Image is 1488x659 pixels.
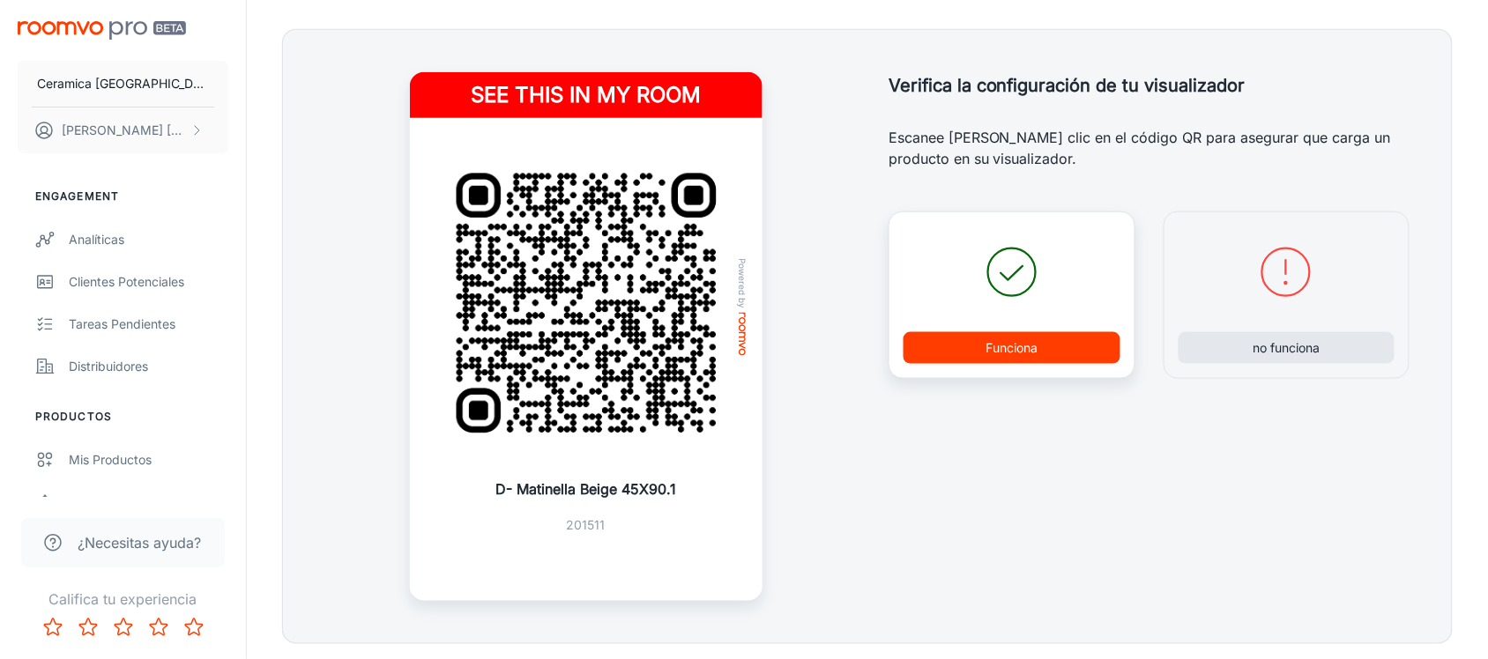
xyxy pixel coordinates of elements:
[35,610,71,645] button: Rate 1 star
[18,21,186,40] img: Roomvo PRO Beta
[69,230,228,249] div: Analíticas
[18,61,228,107] button: Ceramica [GEOGRAPHIC_DATA]
[495,515,676,535] p: 201511
[69,357,228,376] div: Distribuidores
[69,272,228,292] div: Clientes potenciales
[889,72,1410,99] h5: Verifica la configuración de tu visualizador
[18,107,228,153] button: [PERSON_NAME] [PERSON_NAME]
[78,532,201,553] span: ¿Necesitas ayuda?
[37,74,209,93] p: Ceramica [GEOGRAPHIC_DATA]
[106,610,141,645] button: Rate 3 star
[62,121,186,140] p: [PERSON_NAME] [PERSON_NAME]
[410,72,763,118] h4: See this in my room
[889,127,1410,169] p: Escanee [PERSON_NAME] clic en el código QR para asegurar que carga un producto en su visualizador.
[69,315,228,334] div: Tareas pendientes
[71,610,106,645] button: Rate 2 star
[904,332,1120,364] button: Funciona
[141,610,176,645] button: Rate 4 star
[1179,332,1395,364] button: no funciona
[410,72,763,601] a: See this in my roomQR Code ExamplePowered byroomvoD- Matinella Beige 45X90.1201511
[69,450,228,470] div: Mis productos
[431,148,741,458] img: QR Code Example
[495,478,676,500] p: D- Matinella Beige 45X90.1
[176,610,212,645] button: Rate 5 star
[739,313,746,356] img: roomvo
[14,589,232,610] p: Califica tu experiencia
[733,259,751,309] span: Powered by
[69,492,228,512] div: Actualizar productos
